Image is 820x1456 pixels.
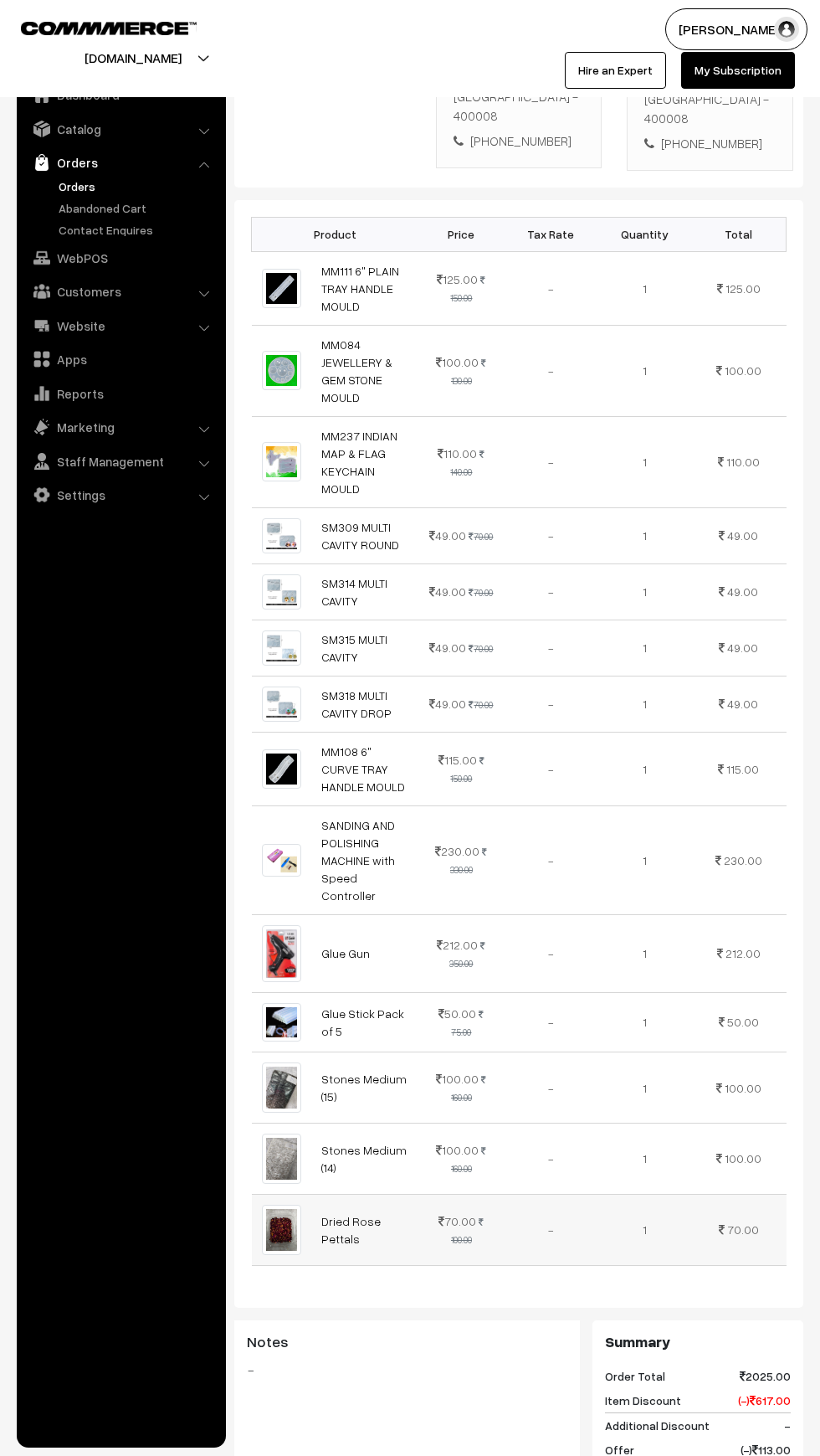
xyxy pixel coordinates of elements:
td: - [504,620,597,676]
span: 1 [643,281,647,296]
span: 230.00 [435,844,479,858]
span: 49.00 [727,584,758,599]
a: SM314 MULTI CAVITY [321,576,387,608]
a: Staff Management [21,446,220,476]
td: - [504,325,597,416]
a: COMMMERCE [21,17,167,37]
span: 49.00 [727,641,758,655]
span: 1 [643,1015,647,1029]
th: Total [691,217,786,251]
img: img_20240415_193248-1713189945568-mouldmarket.jpg [262,844,301,877]
span: 70.00 [438,1214,476,1228]
a: Glue Stick Pack of 5 [321,1006,404,1038]
span: - [784,1417,791,1434]
img: 1701255726220-576774099.png [262,351,301,390]
a: Reports [21,378,220,409]
td: - [504,251,597,325]
td: - [504,732,597,805]
td: - [504,805,597,914]
span: 70.00 [727,1222,759,1237]
td: - [504,507,597,563]
span: 49.00 [727,528,758,543]
a: My Subscription [681,52,795,89]
span: 49.00 [429,528,466,543]
th: Product [252,217,419,251]
span: 110.00 [726,455,760,469]
a: Settings [21,480,220,510]
img: 1706868085725-864088843.png [262,630,301,666]
span: Order Total [605,1367,665,1385]
td: - [504,1052,597,1124]
a: Stones Medium (14) [321,1143,407,1175]
span: 115.00 [438,753,477,767]
span: 100.00 [436,355,479,369]
h3: Notes [247,1333,567,1351]
span: 1 [643,762,647,776]
a: Website [21,311,220,341]
img: IMG-20231127-WA0026-1701080237848-mouldmarket.jpg [262,1134,301,1184]
a: Contact Enquires [54,221,220,239]
img: img_20240825_002403-1724525674677-mouldmarket.jpg [262,1003,301,1042]
span: Item Discount [605,1392,681,1409]
span: 125.00 [437,272,478,286]
a: Customers [21,276,220,306]
a: Catalog [21,114,220,144]
span: 1 [643,1081,647,1095]
img: COMMMERCE [21,22,197,34]
span: 2025.00 [740,1367,791,1385]
strike: 70.00 [469,587,493,598]
td: - [504,563,597,620]
strike: 70.00 [469,531,493,542]
a: Orders [21,147,220,177]
span: 1 [643,1222,647,1237]
img: 1701169117745-389455012.png [262,269,301,308]
a: MM108 6" CURVE TRAY HANDLE MOULD [321,744,405,794]
strike: 160.00 [451,1145,487,1174]
a: Stones Medium (15) [321,1072,407,1104]
span: 1 [643,528,647,543]
td: - [504,914,597,992]
span: 100.00 [725,1151,761,1165]
td: - [504,1194,597,1266]
button: [DOMAIN_NAME] [26,37,240,79]
td: - [504,1124,597,1195]
img: 1706868086865-492125342.png [262,687,301,722]
strike: 70.00 [469,643,493,654]
span: 1 [643,363,647,378]
button: [PERSON_NAME]… [665,8,807,50]
span: 125.00 [725,281,761,296]
span: 115.00 [726,762,759,776]
span: 49.00 [429,584,466,599]
a: Glue Gun [321,946,370,960]
a: Orders [54,177,220,195]
span: 1 [643,946,647,960]
img: IMG-20231127-WA0012-1701079907155-mouldmarket.jpg [262,1062,301,1113]
td: - [504,416,597,507]
blockquote: - [247,1360,567,1380]
td: - [504,992,597,1052]
span: 50.00 [727,1015,759,1029]
div: [PHONE_NUMBER] [454,131,585,151]
th: Price [419,217,504,251]
a: Hire an Expert [565,52,666,89]
span: 110.00 [438,446,477,460]
a: Abandoned Cart [54,199,220,217]
img: 1706868084626-370324888.png [262,518,301,553]
td: - [504,676,597,732]
a: SM318 MULTI CAVITY DROP [321,688,392,720]
a: SM315 MULTI CAVITY [321,632,387,664]
span: 50.00 [438,1006,476,1021]
a: SM309 MULTI CAVITY ROUND [321,520,399,552]
strike: 350.00 [449,940,485,969]
a: MM111 6" PLAIN TRAY HANDLE MOULD [321,264,399,313]
span: 49.00 [429,641,466,655]
strike: 70.00 [469,699,493,710]
span: 230.00 [724,853,762,867]
span: 1 [643,1151,647,1165]
img: 1727664869301-392221870.png [262,1205,301,1256]
strike: 100.00 [451,1217,484,1245]
th: Tax Rate [504,217,597,251]
strike: 75.00 [451,1009,484,1037]
span: 100.00 [725,363,761,378]
a: Dried Rose Pettals [321,1214,381,1246]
